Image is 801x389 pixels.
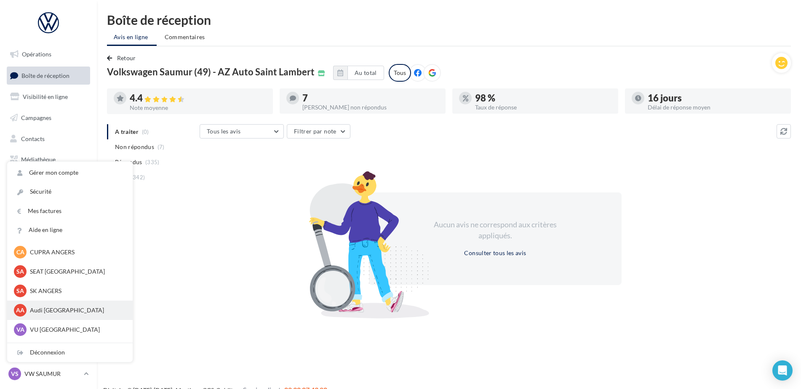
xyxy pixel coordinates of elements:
div: Tous [389,64,411,82]
span: Visibilité en ligne [23,93,68,100]
div: Note moyenne [130,105,266,111]
div: 16 jours [648,93,784,103]
div: Délai de réponse moyen [648,104,784,110]
div: Boîte de réception [107,13,791,26]
div: 7 [302,93,439,103]
span: Volkswagen Saumur (49) - AZ Auto Saint Lambert [107,67,315,77]
div: [PERSON_NAME] non répondus [302,104,439,110]
a: Sécurité [7,182,133,201]
a: PLV et print personnalisable [5,193,92,218]
p: VW SAUMUR [24,370,80,378]
div: Aucun avis ne correspond aux critères appliqués. [423,219,568,241]
span: Campagnes [21,114,51,121]
a: Campagnes DataOnDemand [5,221,92,245]
span: (342) [131,174,145,181]
span: VA [16,325,24,334]
span: Retour [117,54,136,61]
span: SA [16,287,24,295]
span: AA [16,306,24,314]
span: CA [16,248,24,256]
a: Aide en ligne [7,221,133,240]
span: VS [11,370,19,378]
span: SA [16,267,24,276]
a: Boîte de réception [5,67,92,85]
button: Au total [333,66,384,80]
p: SEAT [GEOGRAPHIC_DATA] [30,267,123,276]
span: Boîte de réception [21,72,69,79]
button: Consulter tous les avis [461,248,529,258]
a: Campagnes [5,109,92,127]
a: Visibilité en ligne [5,88,92,106]
button: Filtrer par note [287,124,350,139]
a: Mes factures [7,202,133,221]
a: Médiathèque [5,151,92,168]
div: Déconnexion [7,343,133,362]
div: Open Intercom Messenger [772,360,793,381]
button: Au total [347,66,384,80]
span: Tous les avis [207,128,241,135]
button: Retour [107,53,139,63]
span: Opérations [22,51,51,58]
span: (335) [145,159,160,165]
p: Audi [GEOGRAPHIC_DATA] [30,306,123,314]
div: Taux de réponse [475,104,611,110]
div: 4.4 [130,93,266,103]
button: Tous les avis [200,124,284,139]
span: (7) [158,144,165,150]
a: Opérations [5,45,92,63]
a: Gérer mon compte [7,163,133,182]
a: Calendrier [5,172,92,189]
a: Contacts [5,130,92,148]
span: Non répondus [115,143,154,151]
span: Répondus [115,158,142,166]
span: Médiathèque [21,156,56,163]
div: 98 % [475,93,611,103]
span: Commentaires [165,33,205,41]
p: SK ANGERS [30,287,123,295]
span: Contacts [21,135,45,142]
p: VU [GEOGRAPHIC_DATA] [30,325,123,334]
a: VS VW SAUMUR [7,366,90,382]
p: CUPRA ANGERS [30,248,123,256]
